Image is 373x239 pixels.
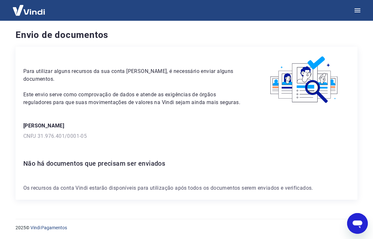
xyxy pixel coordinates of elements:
[16,29,357,42] h4: Envio de documentos
[23,67,244,83] p: Para utilizar alguns recursos da sua conta [PERSON_NAME], é necessário enviar alguns documentos.
[8,0,50,20] img: Vindi
[347,213,368,234] iframe: Botão para abrir a janela de mensagens
[23,91,244,106] p: Este envio serve como comprovação de dados e atende as exigências de órgãos reguladores para que ...
[16,224,357,231] p: 2025 ©
[259,54,350,105] img: waiting_documents.41d9841a9773e5fdf392cede4d13b617.svg
[23,122,350,130] p: [PERSON_NAME]
[30,225,67,230] a: Vindi Pagamentos
[23,158,350,169] h6: Não há documentos que precisam ser enviados
[23,132,350,140] p: CNPJ 31.976.401/0001-05
[23,184,350,192] p: Os recursos da conta Vindi estarão disponíveis para utilização após todos os documentos serem env...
